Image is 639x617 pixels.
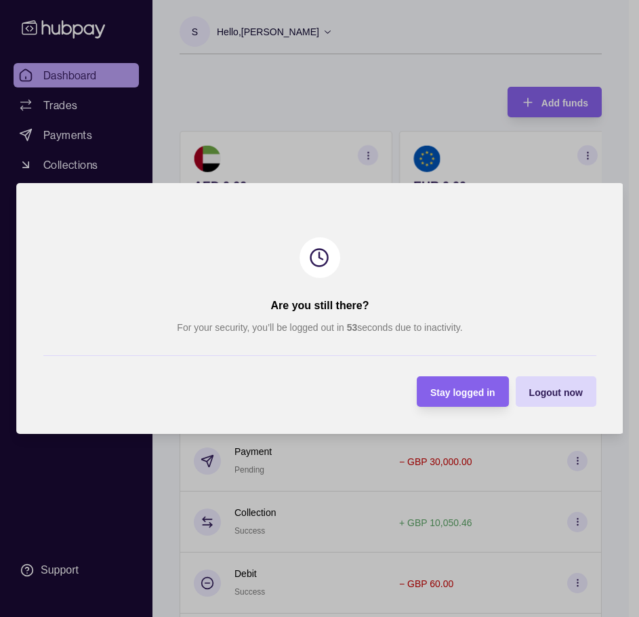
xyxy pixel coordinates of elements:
span: Logout now [529,387,582,398]
button: Stay logged in [416,376,508,407]
button: Logout now [515,376,596,407]
h2: Are you still there? [270,298,369,313]
strong: 53 [346,322,357,333]
span: Stay logged in [430,387,495,398]
p: For your security, you’ll be logged out in seconds due to inactivity. [177,320,462,335]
